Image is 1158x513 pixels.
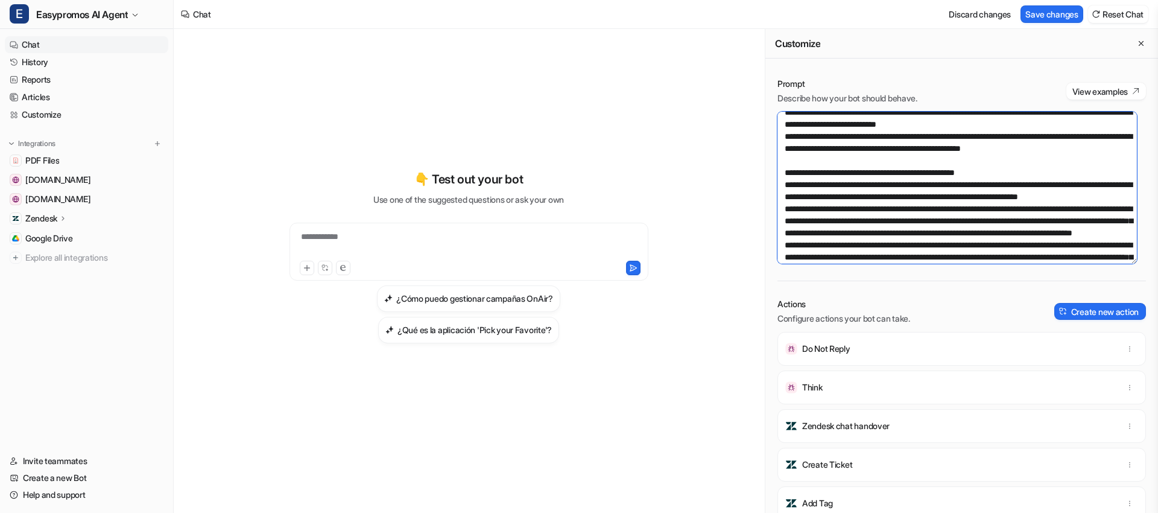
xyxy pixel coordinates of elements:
p: Create Ticket [802,459,852,471]
img: www.easypromosapp.com [12,196,19,203]
p: Integrations [18,139,55,148]
button: Discard changes [944,5,1016,23]
span: [DOMAIN_NAME] [25,193,90,205]
p: Actions [777,298,910,310]
img: easypromos-apiref.redoc.ly [12,176,19,183]
a: Invite teammates [5,453,168,470]
div: Chat [193,8,211,21]
a: easypromos-apiref.redoc.ly[DOMAIN_NAME] [5,171,168,188]
a: Customize [5,106,168,123]
button: Close flyout [1134,36,1148,51]
a: Google DriveGoogle Drive [5,230,168,247]
p: Describe how your bot should behave. [777,92,917,104]
img: Zendesk [12,215,19,222]
img: Do Not Reply icon [785,343,797,355]
button: ¿Cómo puedo gestionar campañas OnAir?¿Cómo puedo gestionar campañas OnAir? [377,285,560,312]
button: Save changes [1020,5,1083,23]
button: Integrations [5,138,59,150]
h3: ¿Cómo puedo gestionar campañas OnAir? [396,292,553,305]
span: E [10,4,29,24]
img: ¿Cómo puedo gestionar campañas OnAir? [384,294,393,303]
a: www.easypromosapp.com[DOMAIN_NAME] [5,191,168,208]
p: Prompt [777,78,917,90]
p: Zendesk chat handover [802,420,890,432]
img: Zendesk chat handover icon [785,420,797,432]
img: explore all integrations [10,252,22,264]
img: Add Tag icon [785,497,797,509]
img: Create Ticket icon [785,459,797,471]
img: reset [1092,10,1100,19]
a: Create a new Bot [5,470,168,486]
span: PDF Files [25,155,59,167]
img: menu_add.svg [153,139,162,148]
span: [DOMAIN_NAME] [25,174,90,186]
button: View examples [1066,83,1146,100]
a: History [5,54,168,71]
button: Reset Chat [1088,5,1148,23]
a: Reports [5,71,168,88]
a: Explore all integrations [5,249,168,266]
span: Easypromos AI Agent [36,6,128,23]
a: Help and support [5,486,168,503]
img: ¿Qué es la aplicación 'Pick your Favorite'? [385,325,394,334]
p: Use one of the suggested questions or ask your own [373,193,564,206]
a: Chat [5,36,168,53]
img: Think icon [785,381,797,394]
button: ¿Qué es la aplicación 'Pick your Favorite'?¿Qué es la aplicación 'Pick your Favorite'? [378,317,559,343]
img: create-action-icon.svg [1059,307,1068,316]
img: PDF Files [12,157,19,164]
button: Create new action [1054,303,1146,320]
img: Google Drive [12,235,19,242]
h2: Customize [775,37,820,49]
p: Add Tag [802,497,833,509]
span: Google Drive [25,232,73,244]
p: Zendesk [25,212,57,225]
p: Do Not Reply [802,343,850,355]
span: Explore all integrations [25,248,163,267]
p: 👇 Test out your bot [414,170,523,188]
a: Articles [5,89,168,106]
img: expand menu [7,139,16,148]
p: Configure actions your bot can take. [777,313,910,325]
h3: ¿Qué es la aplicación 'Pick your Favorite'? [397,323,552,336]
p: Think [802,381,823,394]
a: PDF FilesPDF Files [5,152,168,169]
